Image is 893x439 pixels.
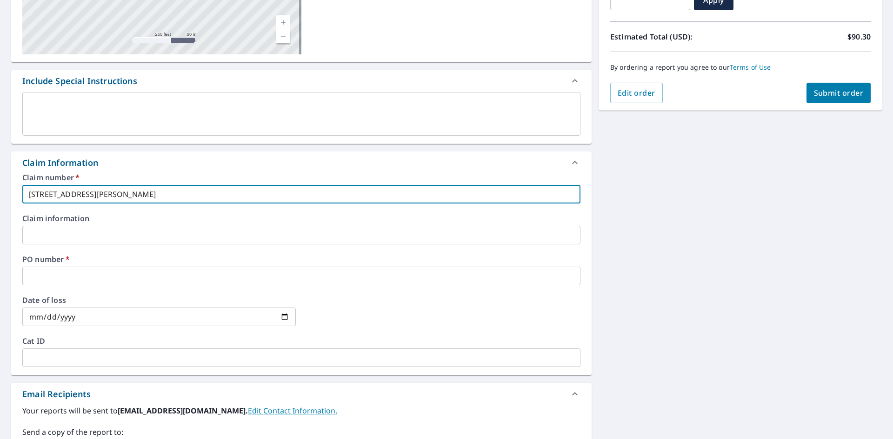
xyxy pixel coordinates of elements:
div: Email Recipients [22,388,91,400]
div: Include Special Instructions [22,75,137,87]
label: Your reports will be sent to [22,405,580,416]
p: Estimated Total (USD): [610,31,740,42]
label: Cat ID [22,337,580,345]
b: [EMAIL_ADDRESS][DOMAIN_NAME]. [118,406,248,416]
button: Submit order [806,83,871,103]
label: Claim number [22,174,580,181]
div: Claim Information [11,151,592,174]
label: Claim information [22,215,580,222]
span: Edit order [618,88,655,98]
label: Date of loss [22,296,296,304]
div: Email Recipients [11,383,592,405]
label: PO number [22,256,580,263]
div: Include Special Instructions [11,70,592,92]
label: Send a copy of the report to: [22,426,580,438]
p: $90.30 [847,31,871,42]
a: Current Level 17, Zoom In [276,15,290,29]
div: Claim Information [22,157,98,169]
a: EditContactInfo [248,406,337,416]
p: By ordering a report you agree to our [610,63,871,72]
a: Terms of Use [730,63,771,72]
span: Submit order [814,88,864,98]
button: Edit order [610,83,663,103]
a: Current Level 17, Zoom Out [276,29,290,43]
